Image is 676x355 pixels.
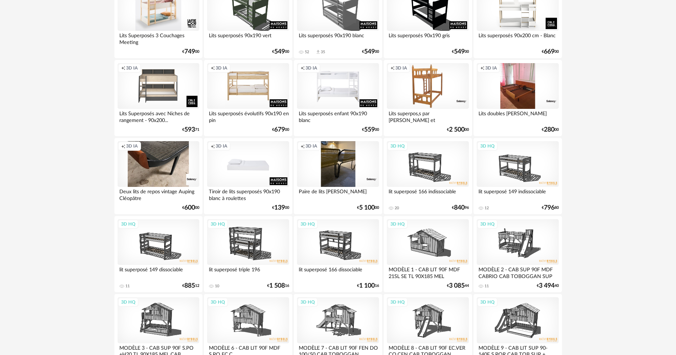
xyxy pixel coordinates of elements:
span: 3D IA [216,65,227,71]
div: 3D HQ [297,298,318,307]
span: 549 [454,49,465,54]
div: lit superposé 166 indissociable [387,187,469,201]
div: € 00 [452,49,469,54]
div: € 00 [357,205,379,210]
span: 749 [184,49,195,54]
a: 3D HQ lit superposé 149 indissociable 12 €79680 [474,138,562,215]
div: € 00 [182,205,199,210]
div: 11 [125,284,130,289]
a: 3D HQ MODÈLE 1 - CAB LIT 90F MDF 21SL SE TL 90X185 MEL €3 08544 [384,216,472,293]
div: Lits Superposés avec Niches de rangement - 90x200... [118,109,199,123]
span: 549 [274,49,285,54]
div: Lits superpos‚s par [PERSON_NAME] et [PERSON_NAME] [387,109,469,123]
span: 669 [544,49,555,54]
div: 3D HQ [387,142,408,151]
span: Creation icon [121,143,125,149]
span: 1 508 [269,283,285,288]
a: 3D HQ MODÈLE 2 - CAB SUP 90F MDF CABRIO CAB TOBOGGAN SUP PF 11 €3 49440 [474,216,562,293]
span: 1 100 [359,283,375,288]
span: 600 [184,205,195,210]
div: 3D HQ [207,298,228,307]
span: Download icon [315,49,321,55]
a: 3D HQ lit superposé 166 indissociable 20 €84096 [384,138,472,215]
div: € 00 [272,205,289,210]
span: 3D IA [126,143,138,149]
span: 139 [274,205,285,210]
div: lit superposé 149 indissociable [477,187,558,201]
span: 3 085 [449,283,465,288]
div: 3D HQ [297,220,318,229]
div: € 12 [182,283,199,288]
div: Lits superposés enfant 90x190 blanc [297,109,379,123]
div: MODÈLE 2 - CAB SUP 90F MDF CABRIO CAB TOBOGGAN SUP PF [477,265,558,279]
span: 2 500 [449,127,465,132]
span: 3D IA [216,143,227,149]
div: 10 [215,284,219,289]
span: 840 [454,205,465,210]
a: 3D HQ lit superposé 149 dissociable 11 €88512 [114,216,202,293]
div: € 00 [542,49,559,54]
div: MODÈLE 1 - CAB LIT 90F MDF 21SL SE TL 90X185 MEL [387,265,469,279]
a: Creation icon 3D IA Paire de lits [PERSON_NAME] €5 10000 [294,138,382,215]
span: 593 [184,127,195,132]
div: 3D HQ [118,298,139,307]
span: 3D IA [126,65,138,71]
span: 3D IA [305,65,317,71]
a: 3D HQ lit superposé 166 dissociable €1 10016 [294,216,382,293]
div: Tiroir de lits superposés 90x190 blanc à roulettes [207,187,289,201]
div: € 00 [447,127,469,132]
span: 885 [184,283,195,288]
div: 12 [485,206,489,211]
span: 3D IA [305,143,317,149]
span: 5 100 [359,205,375,210]
span: 559 [364,127,375,132]
div: 3D HQ [477,220,498,229]
div: Lits superposés 90x190 blanc [297,31,379,45]
div: Lits superposés 90x190 vert [207,31,289,45]
span: 3D IA [485,65,497,71]
span: Creation icon [211,65,215,71]
span: Creation icon [301,65,305,71]
a: Creation icon 3D IA Deux lits de repos vintage Auping Cléopâtre €60000 [114,138,202,215]
a: Creation icon 3D IA Lits superposés évolutifs 90x190 en pin €67900 [204,60,292,137]
div: 3D HQ [477,298,498,307]
div: Lits Superposés 3 Couchages Meeting [118,31,199,45]
a: Creation icon 3D IA Lits superpos‚s par [PERSON_NAME] et [PERSON_NAME] €2 50000 [384,60,472,137]
span: 549 [364,49,375,54]
div: € 40 [537,283,559,288]
div: € 71 [182,127,199,132]
div: Lits superposés évolutifs 90x190 en pin [207,109,289,123]
a: Creation icon 3D IA Tiroir de lits superposés 90x190 blanc à roulettes €13900 [204,138,292,215]
span: Creation icon [211,143,215,149]
a: Creation icon 3D IA Lits doubles [PERSON_NAME] €28000 [474,60,562,137]
div: € 00 [272,49,289,54]
div: Lits superposés 90x200 cm - Blanc [477,31,558,45]
div: Lits doubles [PERSON_NAME] [477,109,558,123]
div: 35 [321,50,325,55]
a: Creation icon 3D IA Lits Superposés avec Niches de rangement - 90x200... €59371 [114,60,202,137]
div: € 00 [362,49,379,54]
span: Creation icon [121,65,125,71]
div: € 00 [542,127,559,132]
div: € 00 [272,127,289,132]
div: 3D HQ [118,220,139,229]
div: € 96 [452,205,469,210]
div: € 00 [182,49,199,54]
div: 11 [485,284,489,289]
div: 3D HQ [387,298,408,307]
div: € 00 [362,127,379,132]
span: Creation icon [301,143,305,149]
div: Lits superposés 90x190 gris [387,31,469,45]
span: 679 [274,127,285,132]
div: 3D HQ [207,220,228,229]
div: 52 [305,50,309,55]
div: € 80 [542,205,559,210]
span: 796 [544,205,555,210]
div: lit superposé 149 dissociable [118,265,199,279]
a: 3D HQ lit superposé triple 196 10 €1 50816 [204,216,292,293]
div: Deux lits de repos vintage Auping Cléopâtre [118,187,199,201]
div: 3D HQ [387,220,408,229]
span: 3D IA [395,65,407,71]
div: 3D HQ [477,142,498,151]
span: Creation icon [480,65,485,71]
